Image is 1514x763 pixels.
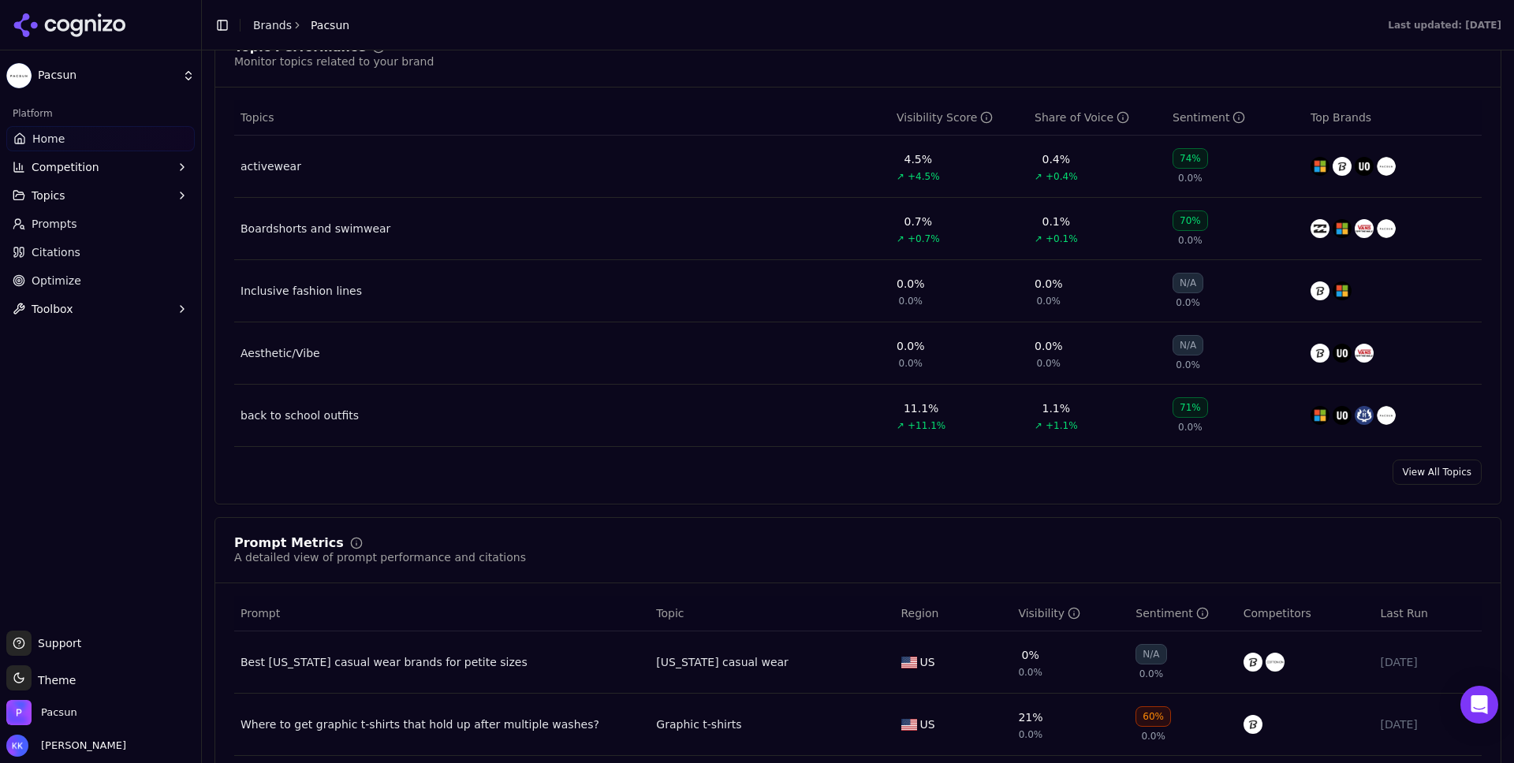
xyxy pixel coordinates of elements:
span: Citations [32,244,80,260]
div: 4.5% [904,151,933,167]
div: 0.7% [904,214,933,229]
div: Prompt Metrics [234,537,344,549]
img: h&m [1333,281,1352,300]
div: 60% [1135,706,1171,727]
img: pacsun [1377,219,1396,238]
div: N/A [1173,335,1203,355]
div: Share of Voice [1035,110,1129,125]
span: +1.1% [1046,419,1078,432]
img: h&m [1333,219,1352,238]
span: ↗ [897,233,904,245]
div: 11.1% [904,400,938,416]
img: cotton on [1266,653,1285,672]
div: Best [US_STATE] casual wear brands for petite sizes [241,654,643,670]
th: Top Brands [1304,100,1482,136]
div: 1.1% [1042,400,1071,416]
button: Competition [6,154,195,180]
div: 70% [1173,210,1208,231]
span: 0.0% [1037,357,1061,370]
a: Aesthetic/Vibe [241,345,320,361]
img: US flag [901,657,917,668]
div: 71% [1173,397,1208,418]
span: 0.0% [1178,421,1203,434]
div: 0.0% [897,338,925,354]
div: Sentiment [1135,605,1208,621]
a: Optimize [6,268,195,293]
a: Boardshorts and swimwear [241,221,390,236]
span: Competitors [1244,605,1311,621]
span: +0.7% [908,233,940,245]
a: Graphic t-shirts [656,716,741,732]
img: vans [1355,219,1374,238]
span: US [920,654,935,670]
button: Topics [6,183,195,208]
a: Inclusive fashion lines [241,283,362,299]
a: View All Topics [1393,460,1482,485]
th: Region [895,596,1012,631]
th: Prompt [234,596,650,631]
div: Where to get graphic t-shirts that hold up after multiple washes? [241,716,643,732]
a: Home [6,126,195,151]
th: sentiment [1166,100,1304,136]
div: Sentiment [1173,110,1245,125]
img: h&m [1311,406,1329,425]
span: 0.0% [1176,296,1200,309]
span: ↗ [897,170,904,183]
span: 0.0% [1141,730,1165,743]
span: Top Brands [1311,110,1371,125]
button: Open user button [6,735,126,757]
span: US [920,716,935,732]
span: [PERSON_NAME] [35,739,126,753]
img: uniqlo [1244,653,1262,672]
th: Topic [650,596,894,631]
span: 0.0% [1019,728,1043,741]
span: Toolbox [32,301,73,317]
div: 0.0% [897,276,925,292]
span: +0.1% [1046,233,1078,245]
a: activewear [241,158,301,174]
div: N/A [1173,273,1203,293]
img: h&m [1311,157,1329,176]
div: Visibility Score [897,110,993,125]
span: ↗ [897,419,904,432]
a: back to school outfits [241,408,359,423]
span: 0.0% [1178,234,1203,247]
a: Prompts [6,211,195,236]
img: urban outfitters [1355,157,1374,176]
span: +11.1% [908,419,945,432]
span: Support [32,635,81,651]
div: Last updated: [DATE] [1388,19,1501,32]
div: Platform [6,101,195,126]
img: pacsun [1377,406,1396,425]
span: 0.0% [1178,172,1203,184]
span: 0.0% [1139,668,1164,680]
span: Prompts [32,216,77,232]
div: [DATE] [1380,716,1475,732]
th: brandMentionRate [1012,596,1129,631]
div: Data table [234,100,1482,447]
a: Brands [253,19,292,32]
span: ↗ [1035,170,1042,183]
th: Last Run [1374,596,1482,631]
th: sentiment [1129,596,1236,631]
span: Topics [32,188,65,203]
span: 0.0% [899,295,923,307]
span: Pacsun [41,705,77,720]
img: urban outfitters [1333,344,1352,363]
span: ↗ [1035,419,1042,432]
nav: breadcrumb [253,17,349,33]
img: uniqlo [1311,281,1329,300]
div: [DATE] [1380,654,1475,670]
img: billabong [1311,219,1329,238]
span: Topic [656,605,684,621]
img: Pacsun [6,700,32,725]
div: [US_STATE] casual wear [656,654,789,670]
span: Last Run [1380,605,1427,621]
th: Topics [234,100,890,136]
img: pacsun [1377,157,1396,176]
img: uniqlo [1311,344,1329,363]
